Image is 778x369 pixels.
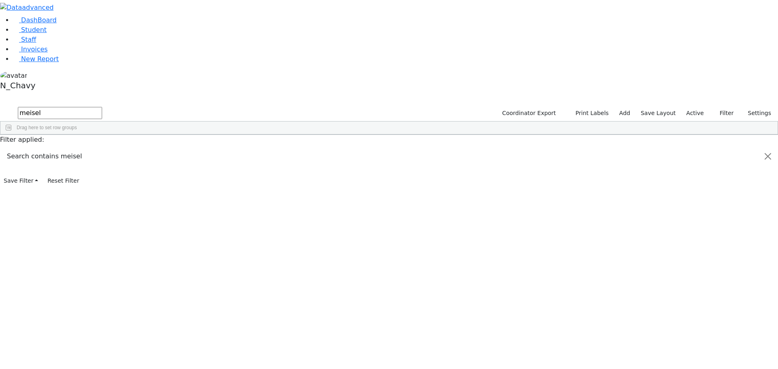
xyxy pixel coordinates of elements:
[21,16,57,24] span: DashBoard
[616,107,634,119] a: Add
[44,175,83,187] button: Reset Filter
[13,55,59,63] a: New Report
[13,16,57,24] a: DashBoard
[21,55,59,63] span: New Report
[13,26,47,34] a: Student
[13,45,48,53] a: Invoices
[683,107,707,119] label: Active
[709,107,737,119] button: Filter
[18,107,102,119] input: Search
[21,45,48,53] span: Invoices
[21,36,36,43] span: Staff
[637,107,679,119] button: Save Layout
[566,107,612,119] button: Print Labels
[497,107,560,119] button: Coordinator Export
[13,36,36,43] a: Staff
[758,145,778,168] button: Close
[737,107,775,119] button: Settings
[21,26,47,34] span: Student
[17,125,77,130] span: Drag here to set row groups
